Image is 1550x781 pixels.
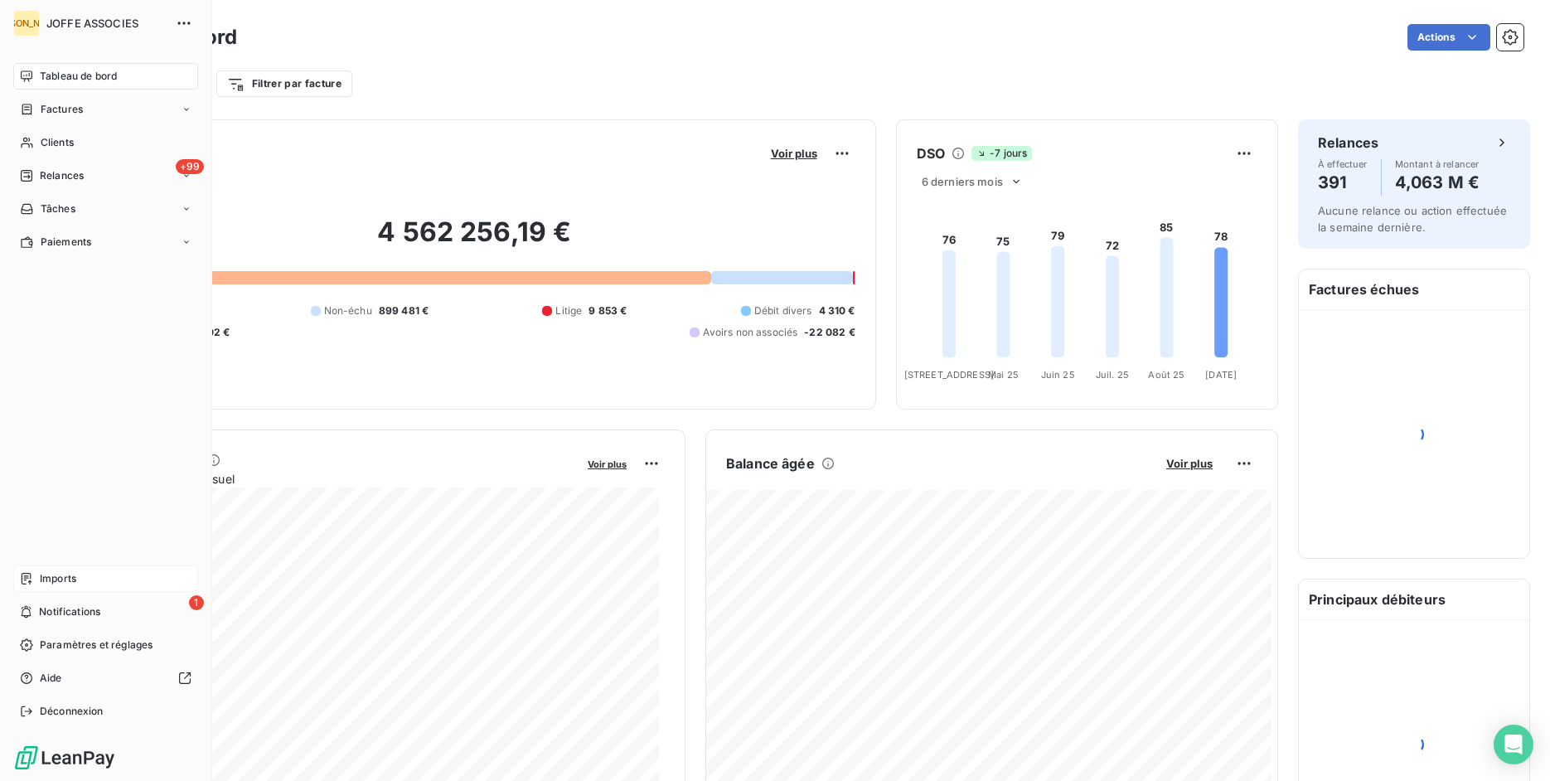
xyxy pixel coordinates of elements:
span: 4 310 € [819,303,855,318]
h2: 4 562 256,19 € [94,216,855,265]
span: À effectuer [1318,159,1368,169]
tspan: [DATE] [1205,369,1237,381]
span: Chiffre d'affaires mensuel [94,470,576,488]
h4: 4,063 M € [1395,169,1480,196]
button: Actions [1407,24,1490,51]
span: Montant à relancer [1395,159,1480,169]
span: Voir plus [771,147,817,160]
span: Débit divers [754,303,812,318]
button: Voir plus [583,456,632,471]
tspan: Juin 25 [1040,369,1074,381]
span: Tableau de bord [40,69,117,84]
h6: Balance âgée [726,454,815,473]
span: Clients [41,135,74,150]
span: -22 082 € [804,325,855,340]
button: Voir plus [766,146,822,161]
img: Logo LeanPay [13,745,116,771]
h6: Relances [1318,133,1378,153]
h6: Principaux débiteurs [1299,580,1529,619]
a: Aide [13,665,198,691]
span: Déconnexion [40,704,104,719]
span: -7 jours [971,146,1032,161]
button: Voir plus [1161,456,1218,471]
button: Filtrer par facture [216,70,352,97]
span: Paramètres et réglages [40,638,153,652]
span: Aide [40,671,62,686]
span: Avoirs non associés [703,325,797,340]
span: Voir plus [1166,457,1213,470]
span: Factures [41,102,83,117]
span: Voir plus [588,458,627,470]
h6: Factures échues [1299,269,1529,309]
span: Paiements [41,235,91,250]
span: Relances [40,168,84,183]
span: Non-échu [324,303,372,318]
span: 899 481 € [379,303,429,318]
tspan: Mai 25 [988,369,1019,381]
tspan: [STREET_ADDRESS] [903,369,993,381]
span: JOFFE ASSOCIES [46,17,166,30]
span: Litige [555,303,582,318]
tspan: Juil. 25 [1095,369,1128,381]
span: Aucune relance ou action effectuée la semaine dernière. [1318,204,1507,234]
span: Imports [40,571,76,586]
div: Open Intercom Messenger [1494,725,1533,764]
span: 9 853 € [589,303,627,318]
span: +99 [176,159,204,174]
h6: DSO [917,143,945,163]
span: Tâches [41,201,75,216]
h4: 391 [1318,169,1368,196]
tspan: Août 25 [1148,369,1184,381]
span: 1 [189,595,204,610]
span: 6 derniers mois [922,175,1003,188]
div: [PERSON_NAME] [13,10,40,36]
span: Notifications [39,604,100,619]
